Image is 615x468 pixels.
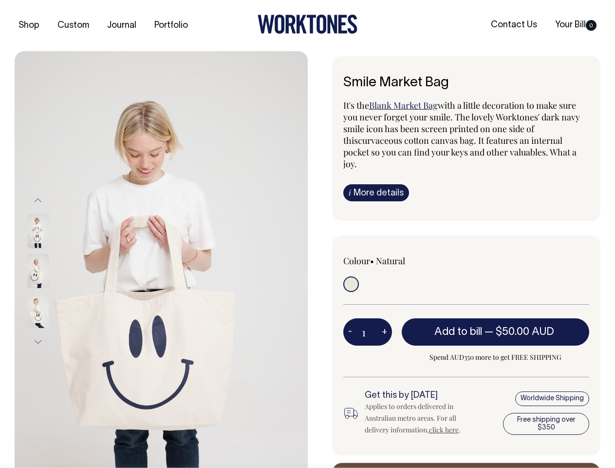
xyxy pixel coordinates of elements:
button: + [377,322,392,342]
a: Custom [54,18,93,34]
a: Contact Us [487,17,541,33]
a: click here [429,425,459,434]
img: Smile Market Bag [27,254,49,288]
img: Smile Market Bag [27,294,49,328]
div: Applies to orders delivered in Australian metro areas. For all delivery information, . [365,401,477,436]
h6: Get this by [DATE] [365,391,477,401]
p: It's the with a little decoration to make sure you never forget your smile. The lovely Worktones'... [343,99,590,170]
button: Next [31,331,45,353]
span: Add to bill [434,327,482,337]
span: 0 [586,20,596,31]
button: Previous [31,189,45,211]
a: iMore details [343,184,409,201]
a: Shop [15,18,43,34]
h6: Smile Market Bag [343,76,590,91]
span: Spend AUD350 more to get FREE SHIPPING [402,351,590,363]
a: Portfolio [150,18,192,34]
label: Natural [376,255,405,267]
button: Add to bill —$50.00 AUD [402,318,590,346]
span: curvaceous cotton canvas bag. It features an internal pocket so you can find your keys and other ... [343,135,577,170]
a: Journal [103,18,140,34]
button: - [343,322,357,342]
a: Blank Market Bag [369,99,438,111]
div: Colour [343,255,442,267]
span: i [349,187,351,197]
span: • [370,255,374,267]
span: — [485,327,557,337]
a: Your Bill0 [551,17,600,33]
span: $50.00 AUD [496,327,554,337]
img: Smile Market Bag [27,214,49,248]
